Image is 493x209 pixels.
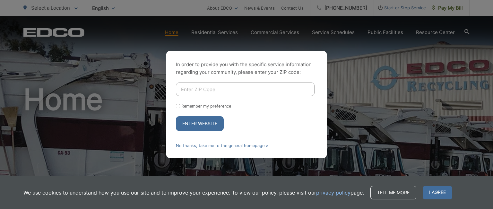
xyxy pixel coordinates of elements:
[316,189,350,196] a: privacy policy
[23,189,364,196] p: We use cookies to understand how you use our site and to improve your experience. To view our pol...
[423,186,452,199] span: I agree
[176,61,317,76] p: In order to provide you with the specific service information regarding your community, please en...
[181,104,231,109] label: Remember my preference
[370,186,416,199] a: Tell me more
[176,143,268,148] a: No thanks, take me to the general homepage >
[176,116,224,131] button: Enter Website
[176,83,315,96] input: Enter ZIP Code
